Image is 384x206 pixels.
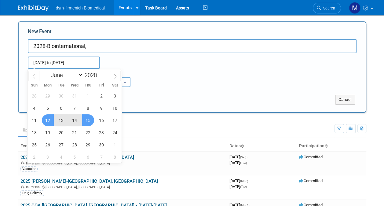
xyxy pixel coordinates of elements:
span: June 11, 2028 [28,114,40,126]
span: June 12, 2028 [42,114,54,126]
input: Year [83,72,101,79]
span: June 18, 2028 [28,127,40,138]
span: May 31, 2028 [69,90,81,102]
span: - [247,155,248,159]
div: Vascular [20,166,38,172]
img: In-Person Event [21,161,24,164]
span: [DATE] [229,155,248,159]
span: [DATE] [229,184,247,189]
span: June 28, 2028 [69,139,81,151]
span: June 6, 2028 [55,102,67,114]
span: June 23, 2028 [96,127,108,138]
span: July 6, 2028 [82,151,94,163]
span: June 10, 2028 [109,102,121,114]
span: June 27, 2028 [55,139,67,151]
a: 2025 TCT - [GEOGRAPHIC_DATA], [GEOGRAPHIC_DATA] [20,155,134,160]
span: Committed [299,155,323,159]
span: June 21, 2028 [69,127,81,138]
a: 2025 [PERSON_NAME]-[GEOGRAPHIC_DATA], [GEOGRAPHIC_DATA] [20,178,158,184]
div: Drug Delivery [20,190,44,196]
span: June 16, 2028 [96,114,108,126]
span: July 3, 2028 [42,151,54,163]
span: June 7, 2028 [69,102,81,114]
span: June 24, 2028 [109,127,121,138]
span: July 4, 2028 [55,151,67,163]
span: June 3, 2028 [109,90,121,102]
span: Tue [54,83,68,87]
img: ExhibitDay [18,5,49,11]
span: June 14, 2028 [69,114,81,126]
span: June 5, 2028 [42,102,54,114]
span: July 5, 2028 [69,151,81,163]
a: Sort by Start Date [241,143,244,148]
span: June 1, 2028 [82,90,94,102]
span: July 2, 2028 [28,151,40,163]
span: Wed [68,83,81,87]
a: Sort by Participation Type [324,143,327,148]
div: Attendance / Format: [28,69,80,77]
span: June 17, 2028 [109,114,121,126]
span: July 8, 2028 [109,151,121,163]
span: June 9, 2028 [96,102,108,114]
div: Participation: [89,69,141,77]
a: Upcoming26 [18,124,54,136]
a: Search [313,3,341,13]
span: June 19, 2028 [42,127,54,138]
span: July 1, 2028 [109,139,121,151]
span: (Sat) [240,156,246,159]
th: Dates [227,141,297,151]
span: June 15, 2028 [82,114,94,126]
span: June 30, 2028 [96,139,108,151]
input: Start Date - End Date [28,57,100,69]
span: June 8, 2028 [82,102,94,114]
span: (Mon) [240,179,248,183]
span: Sat [108,83,122,87]
span: Search [321,6,335,10]
input: Name of Trade Show / Conference [28,39,357,53]
span: (Tue) [240,161,247,165]
span: Sun [27,83,41,87]
div: [GEOGRAPHIC_DATA], [GEOGRAPHIC_DATA] [20,184,225,189]
span: Fri [95,83,108,87]
th: Event [18,141,227,151]
span: - [249,178,250,183]
span: May 28, 2028 [28,90,40,102]
span: June 4, 2028 [28,102,40,114]
span: In-Person [26,161,42,165]
span: July 7, 2028 [96,151,108,163]
th: Participation [297,141,366,151]
span: Committed [299,178,323,183]
span: June 25, 2028 [28,139,40,151]
span: Thu [81,83,95,87]
div: [GEOGRAPHIC_DATA], [GEOGRAPHIC_DATA] [20,160,225,165]
span: In-Person [26,185,42,189]
label: New Event [28,28,52,38]
span: May 30, 2028 [55,90,67,102]
span: June 2, 2028 [96,90,108,102]
img: Melanie Davison [349,2,360,14]
span: (Tue) [240,185,247,189]
span: [DATE] [229,178,250,183]
span: dsm-firmenich Biomedical [56,6,105,10]
span: June 22, 2028 [82,127,94,138]
span: Mon [41,83,54,87]
span: June 20, 2028 [55,127,67,138]
img: In-Person Event [21,185,24,188]
span: June 26, 2028 [42,139,54,151]
span: June 13, 2028 [55,114,67,126]
button: Cancel [335,95,355,105]
span: June 29, 2028 [82,139,94,151]
select: Month [48,71,83,79]
span: [DATE] [229,160,247,165]
span: May 29, 2028 [42,90,54,102]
